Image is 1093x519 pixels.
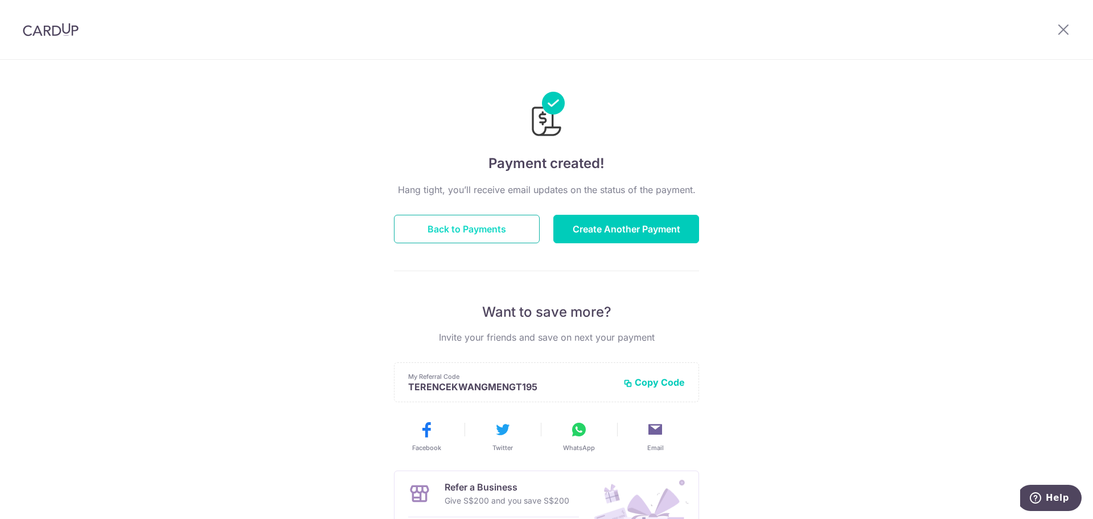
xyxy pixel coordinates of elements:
[408,372,614,381] p: My Referral Code
[394,153,699,174] h4: Payment created!
[445,494,569,508] p: Give S$200 and you save S$200
[563,443,595,452] span: WhatsApp
[393,420,460,452] button: Facebook
[445,480,569,494] p: Refer a Business
[492,443,513,452] span: Twitter
[545,420,613,452] button: WhatsApp
[394,303,699,321] p: Want to save more?
[412,443,441,452] span: Facebook
[394,215,540,243] button: Back to Payments
[622,420,689,452] button: Email
[394,183,699,197] p: Hang tight, you’ll receive email updates on the status of the payment.
[647,443,664,452] span: Email
[408,381,614,393] p: TERENCEKWANGMENGT195
[553,215,699,243] button: Create Another Payment
[1020,485,1082,513] iframe: Opens a widget where you can find more information
[394,330,699,344] p: Invite your friends and save on next your payment
[623,377,685,388] button: Copy Code
[23,23,79,36] img: CardUp
[528,92,565,140] img: Payments
[469,420,536,452] button: Twitter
